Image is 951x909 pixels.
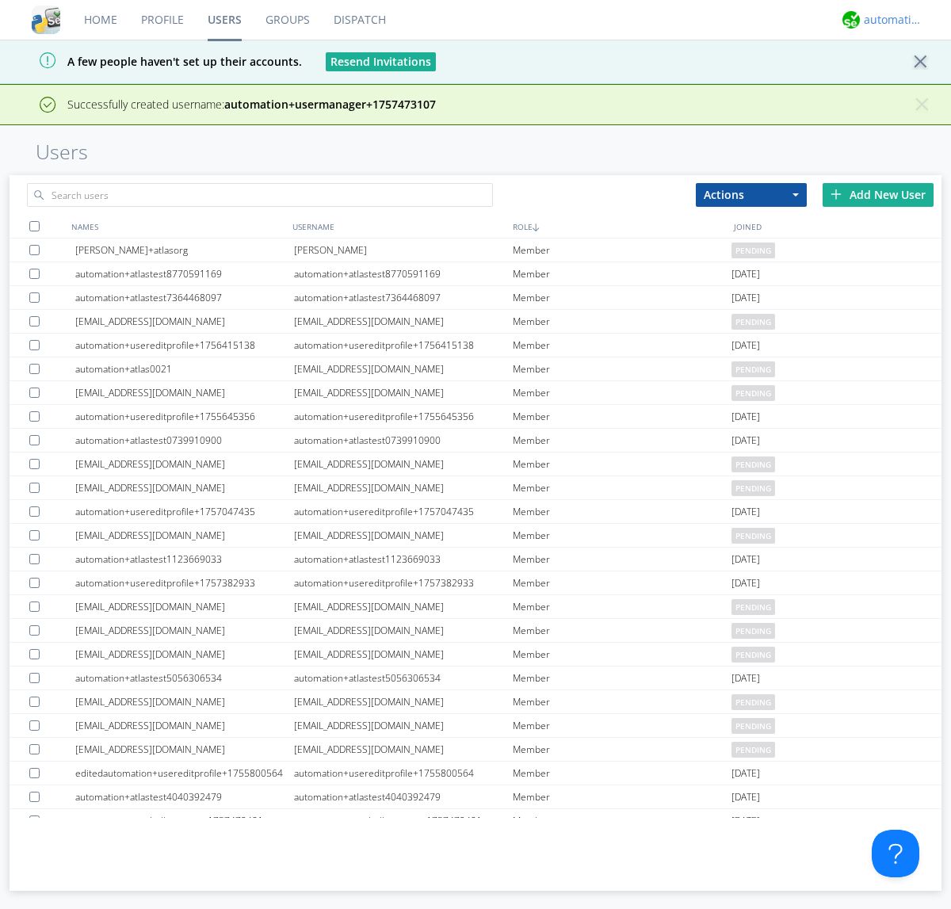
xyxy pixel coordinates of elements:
[75,476,294,499] div: [EMAIL_ADDRESS][DOMAIN_NAME]
[75,239,294,262] div: [PERSON_NAME]+atlasorg
[294,239,513,262] div: [PERSON_NAME]
[731,528,775,544] span: pending
[294,571,513,594] div: automation+usereditprofile+1757382933
[67,97,436,112] span: Successfully created username:
[75,262,294,285] div: automation+atlastest8770591169
[831,189,842,200] img: plus.svg
[294,405,513,428] div: automation+usereditprofile+1755645356
[730,215,951,238] div: JOINED
[67,215,288,238] div: NAMES
[513,405,731,428] div: Member
[75,571,294,594] div: automation+usereditprofile+1757382933
[294,690,513,713] div: [EMAIL_ADDRESS][DOMAIN_NAME]
[10,690,941,714] a: [EMAIL_ADDRESS][DOMAIN_NAME][EMAIL_ADDRESS][DOMAIN_NAME]Memberpending
[513,595,731,618] div: Member
[513,785,731,808] div: Member
[294,524,513,547] div: [EMAIL_ADDRESS][DOMAIN_NAME]
[294,643,513,666] div: [EMAIL_ADDRESS][DOMAIN_NAME]
[731,361,775,377] span: pending
[10,310,941,334] a: [EMAIL_ADDRESS][DOMAIN_NAME][EMAIL_ADDRESS][DOMAIN_NAME]Memberpending
[513,643,731,666] div: Member
[10,453,941,476] a: [EMAIL_ADDRESS][DOMAIN_NAME][EMAIL_ADDRESS][DOMAIN_NAME]Memberpending
[509,215,730,238] div: ROLE
[27,183,493,207] input: Search users
[731,742,775,758] span: pending
[731,405,760,429] span: [DATE]
[10,643,941,666] a: [EMAIL_ADDRESS][DOMAIN_NAME][EMAIL_ADDRESS][DOMAIN_NAME]Memberpending
[731,385,775,401] span: pending
[731,666,760,690] span: [DATE]
[10,762,941,785] a: editedautomation+usereditprofile+1755800564automation+usereditprofile+1755800564Member[DATE]
[75,334,294,357] div: automation+usereditprofile+1756415138
[10,738,941,762] a: [EMAIL_ADDRESS][DOMAIN_NAME][EMAIL_ADDRESS][DOMAIN_NAME]Memberpending
[731,429,760,453] span: [DATE]
[294,785,513,808] div: automation+atlastest4040392479
[75,738,294,761] div: [EMAIL_ADDRESS][DOMAIN_NAME]
[513,310,731,333] div: Member
[75,310,294,333] div: [EMAIL_ADDRESS][DOMAIN_NAME]
[872,830,919,877] iframe: Toggle Customer Support
[10,619,941,643] a: [EMAIL_ADDRESS][DOMAIN_NAME][EMAIL_ADDRESS][DOMAIN_NAME]Memberpending
[75,429,294,452] div: automation+atlastest0739910900
[513,619,731,642] div: Member
[513,666,731,689] div: Member
[10,785,941,809] a: automation+atlastest4040392479automation+atlastest4040392479Member[DATE]
[513,381,731,404] div: Member
[294,809,513,832] div: automation+userbulksettings+1757472481
[10,666,941,690] a: automation+atlastest5056306534automation+atlastest5056306534Member[DATE]
[10,405,941,429] a: automation+usereditprofile+1755645356automation+usereditprofile+1755645356Member[DATE]
[75,666,294,689] div: automation+atlastest5056306534
[10,524,941,548] a: [EMAIL_ADDRESS][DOMAIN_NAME][EMAIL_ADDRESS][DOMAIN_NAME]Memberpending
[731,480,775,496] span: pending
[75,714,294,737] div: [EMAIL_ADDRESS][DOMAIN_NAME]
[294,381,513,404] div: [EMAIL_ADDRESS][DOMAIN_NAME]
[731,785,760,809] span: [DATE]
[731,694,775,710] span: pending
[75,619,294,642] div: [EMAIL_ADDRESS][DOMAIN_NAME]
[513,286,731,309] div: Member
[842,11,860,29] img: d2d01cd9b4174d08988066c6d424eccd
[731,623,775,639] span: pending
[75,524,294,547] div: [EMAIL_ADDRESS][DOMAIN_NAME]
[696,183,807,207] button: Actions
[513,809,731,832] div: Member
[288,215,510,238] div: USERNAME
[75,357,294,380] div: automation+atlas0021
[513,334,731,357] div: Member
[75,595,294,618] div: [EMAIL_ADDRESS][DOMAIN_NAME]
[731,500,760,524] span: [DATE]
[12,54,302,69] span: A few people haven't set up their accounts.
[513,738,731,761] div: Member
[294,453,513,476] div: [EMAIL_ADDRESS][DOMAIN_NAME]
[513,548,731,571] div: Member
[10,595,941,619] a: [EMAIL_ADDRESS][DOMAIN_NAME][EMAIL_ADDRESS][DOMAIN_NAME]Memberpending
[513,524,731,547] div: Member
[513,429,731,452] div: Member
[731,571,760,595] span: [DATE]
[75,690,294,713] div: [EMAIL_ADDRESS][DOMAIN_NAME]
[10,429,941,453] a: automation+atlastest0739910900automation+atlastest0739910900Member[DATE]
[513,239,731,262] div: Member
[294,262,513,285] div: automation+atlastest8770591169
[10,357,941,381] a: automation+atlas0021[EMAIL_ADDRESS][DOMAIN_NAME]Memberpending
[731,262,760,286] span: [DATE]
[731,243,775,258] span: pending
[326,52,436,71] button: Resend Invitations
[294,548,513,571] div: automation+atlastest1123669033
[731,548,760,571] span: [DATE]
[10,809,941,833] a: automation+userbulksettings+1757472481automation+userbulksettings+1757472481Member[DATE]
[731,718,775,734] span: pending
[294,476,513,499] div: [EMAIL_ADDRESS][DOMAIN_NAME]
[10,239,941,262] a: [PERSON_NAME]+atlasorg[PERSON_NAME]Memberpending
[75,453,294,476] div: [EMAIL_ADDRESS][DOMAIN_NAME]
[513,453,731,476] div: Member
[513,357,731,380] div: Member
[75,286,294,309] div: automation+atlastest7364468097
[10,548,941,571] a: automation+atlastest1123669033automation+atlastest1123669033Member[DATE]
[10,381,941,405] a: [EMAIL_ADDRESS][DOMAIN_NAME][EMAIL_ADDRESS][DOMAIN_NAME]Memberpending
[10,714,941,738] a: [EMAIL_ADDRESS][DOMAIN_NAME][EMAIL_ADDRESS][DOMAIN_NAME]Memberpending
[731,809,760,833] span: [DATE]
[10,500,941,524] a: automation+usereditprofile+1757047435automation+usereditprofile+1757047435Member[DATE]
[731,599,775,615] span: pending
[294,738,513,761] div: [EMAIL_ADDRESS][DOMAIN_NAME]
